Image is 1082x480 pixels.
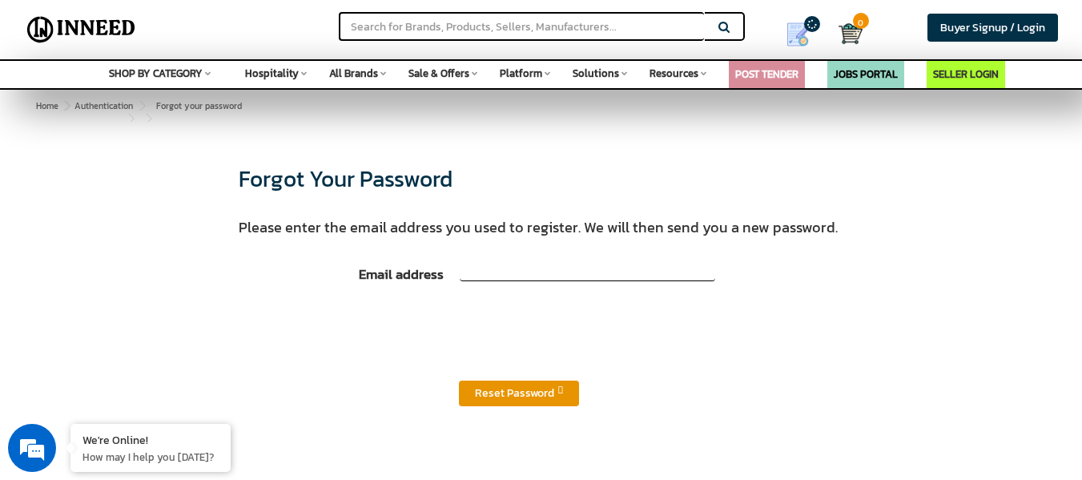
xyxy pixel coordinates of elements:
p: Please enter the email address you used to register. We will then send you a new password. [239,217,843,238]
span: Hospitality [245,66,299,81]
p: How may I help you today? [82,450,219,464]
span: Reset Password [475,385,554,401]
a: Authentication [71,96,136,115]
div: We're Online! [82,432,219,447]
span: 0 [853,13,869,29]
a: Home [33,96,62,115]
iframe: reCAPTCHA [359,288,602,350]
input: Search for Brands, Products, Sellers, Manufacturers... [339,12,704,41]
span: Sale & Offers [408,66,469,81]
a: Cart 0 [839,16,849,51]
button: Reset Password [459,381,579,406]
span: All Brands [329,66,378,81]
img: Show My Quotes [786,22,810,46]
a: my Quotes [768,16,839,53]
span: Buyer Signup / Login [940,19,1045,36]
label: Email address [359,262,444,288]
img: Cart [839,22,863,46]
div: Forgot your password [12,90,1070,122]
span: > [64,99,69,112]
span: SHOP BY CATEGORY [109,66,203,81]
span: Solutions [573,66,619,81]
a: SELLER LOGIN [933,67,999,82]
span: Resources [650,66,698,81]
span: > [145,96,153,115]
h1: Forgot your password [239,162,843,208]
a: POST TENDER [735,67,798,82]
img: Inneed.Market [22,10,141,50]
span: Platform [500,66,542,81]
a: JOBS PORTAL [834,67,898,82]
a: Buyer Signup / Login [927,14,1058,42]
